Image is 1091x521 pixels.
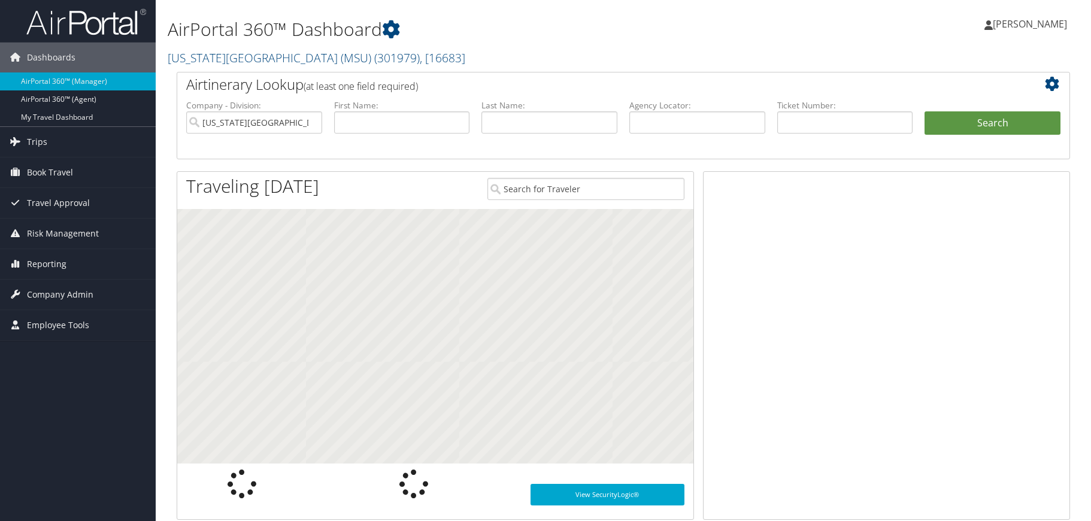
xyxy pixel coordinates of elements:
[27,249,66,279] span: Reporting
[777,99,913,111] label: Ticket Number:
[420,50,465,66] span: , [ 16683 ]
[27,157,73,187] span: Book Travel
[26,8,146,36] img: airportal-logo.png
[487,178,684,200] input: Search for Traveler
[27,310,89,340] span: Employee Tools
[27,188,90,218] span: Travel Approval
[629,99,765,111] label: Agency Locator:
[186,174,319,199] h1: Traveling [DATE]
[481,99,617,111] label: Last Name:
[984,6,1079,42] a: [PERSON_NAME]
[186,74,986,95] h2: Airtinerary Lookup
[27,280,93,310] span: Company Admin
[374,50,420,66] span: ( 301979 )
[168,17,775,42] h1: AirPortal 360™ Dashboard
[334,99,470,111] label: First Name:
[27,43,75,72] span: Dashboards
[925,111,1060,135] button: Search
[186,99,322,111] label: Company - Division:
[168,50,465,66] a: [US_STATE][GEOGRAPHIC_DATA] (MSU)
[993,17,1067,31] span: [PERSON_NAME]
[531,484,684,505] a: View SecurityLogic®
[27,127,47,157] span: Trips
[304,80,418,93] span: (at least one field required)
[27,219,99,249] span: Risk Management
